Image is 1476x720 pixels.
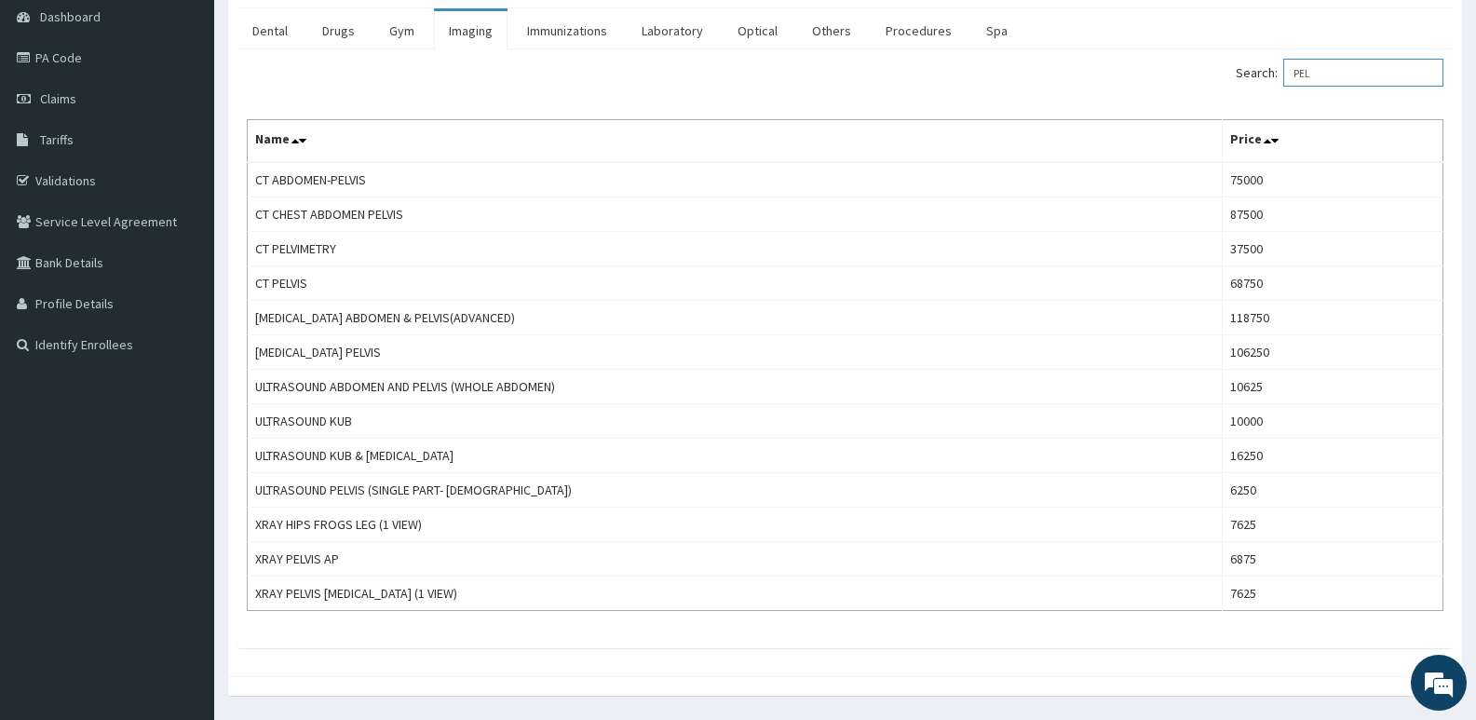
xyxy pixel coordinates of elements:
td: 6875 [1222,542,1442,577]
input: Search: [1283,59,1443,87]
th: Price [1222,120,1442,163]
a: Dental [237,11,303,50]
td: 118750 [1222,301,1442,335]
td: ULTRASOUND KUB [248,404,1223,439]
a: Others [797,11,866,50]
td: ULTRASOUND PELVIS (SINGLE PART- [DEMOGRAPHIC_DATA]) [248,473,1223,508]
a: Imaging [434,11,508,50]
td: CT PELVIS [248,266,1223,301]
td: 16250 [1222,439,1442,473]
td: XRAY HIPS FROGS LEG (1 VIEW) [248,508,1223,542]
a: Spa [971,11,1022,50]
a: Immunizations [512,11,622,50]
img: d_794563401_company_1708531726252_794563401 [34,93,75,140]
span: Tariffs [40,131,74,148]
td: 37500 [1222,232,1442,266]
textarea: Type your message and hit 'Enter' [9,509,355,574]
td: 106250 [1222,335,1442,370]
a: Gym [374,11,429,50]
a: Procedures [871,11,967,50]
label: Search: [1236,59,1443,87]
td: 10625 [1222,370,1442,404]
td: 10000 [1222,404,1442,439]
span: Claims [40,90,76,107]
td: 87500 [1222,197,1442,232]
div: Minimize live chat window [305,9,350,54]
div: Chat with us now [97,104,313,129]
td: CT CHEST ABDOMEN PELVIS [248,197,1223,232]
a: Drugs [307,11,370,50]
td: ULTRASOUND ABDOMEN AND PELVIS (WHOLE ABDOMEN) [248,370,1223,404]
a: Laboratory [627,11,718,50]
td: [MEDICAL_DATA] PELVIS [248,335,1223,370]
a: Optical [723,11,792,50]
td: ULTRASOUND KUB & [MEDICAL_DATA] [248,439,1223,473]
th: Name [248,120,1223,163]
td: CT ABDOMEN-PELVIS [248,162,1223,197]
td: 6250 [1222,473,1442,508]
td: 7625 [1222,508,1442,542]
td: 7625 [1222,577,1442,611]
td: [MEDICAL_DATA] ABDOMEN & PELVIS(ADVANCED) [248,301,1223,335]
td: XRAY PELVIS [MEDICAL_DATA] (1 VIEW) [248,577,1223,611]
td: XRAY PELVIS AP [248,542,1223,577]
td: CT PELVIMETRY [248,232,1223,266]
span: Dashboard [40,8,101,25]
span: We're online! [108,235,257,423]
td: 75000 [1222,162,1442,197]
td: 68750 [1222,266,1442,301]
